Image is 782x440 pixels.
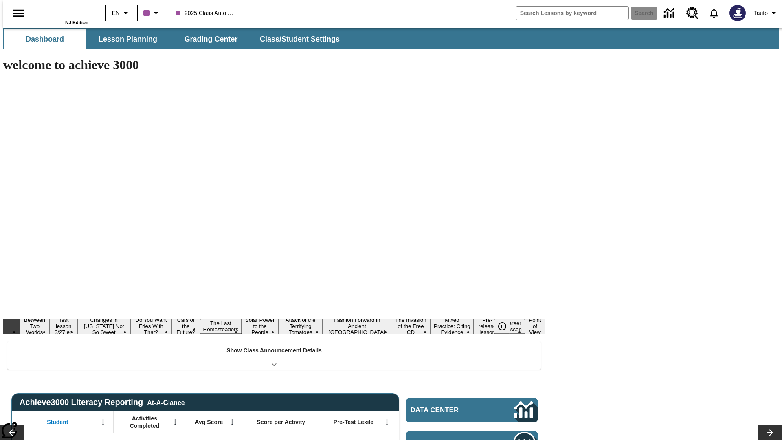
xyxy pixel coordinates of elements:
p: Show Class Announcement Details [226,346,322,355]
span: Class/Student Settings [260,35,340,44]
button: Slide 3 Changes in Hawaii Not So Sweet [77,316,130,337]
span: Lesson Planning [99,35,157,44]
input: search field [516,7,628,20]
span: Dashboard [26,35,64,44]
span: Activities Completed [118,415,171,429]
a: Notifications [703,2,725,24]
button: Slide 9 Fashion Forward in Ancient Rome [323,316,391,337]
button: Lesson Planning [87,29,169,49]
button: Dashboard [4,29,86,49]
a: Home [35,4,88,20]
span: EN [112,9,120,18]
button: Grading Center [170,29,252,49]
span: Achieve3000 Literacy Reporting [20,398,185,407]
span: Avg Score [195,418,223,426]
div: Show Class Announcement Details [7,341,541,370]
button: Open Menu [226,416,238,428]
button: Profile/Settings [751,6,782,20]
button: Class color is purple. Change class color [140,6,164,20]
a: Data Center [659,2,681,24]
button: Open side menu [7,1,31,25]
span: Score per Activity [257,418,305,426]
span: Student [47,418,68,426]
button: Slide 6 The Last Homesteaders [200,319,242,334]
button: Pause [494,319,510,334]
button: Slide 11 Mixed Practice: Citing Evidence [431,316,474,337]
h1: welcome to achieve 3000 [3,57,545,73]
div: SubNavbar [3,28,779,49]
span: Data Center [411,406,487,414]
div: Home [35,3,88,25]
div: At-A-Glance [147,398,185,407]
div: Pause [494,319,518,334]
button: Slide 5 Cars of the Future? [172,316,200,337]
button: Open Menu [381,416,393,428]
span: Pre-Test Lexile [334,418,374,426]
button: Select a new avatar [725,2,751,24]
button: Language: EN, Select a language [108,6,134,20]
button: Open Menu [169,416,181,428]
img: Avatar [729,5,746,21]
button: Slide 10 The Invasion of the Free CD [391,316,430,337]
button: Slide 12 Pre-release lesson [474,316,501,337]
button: Open Menu [97,416,109,428]
button: Lesson carousel, Next [758,425,782,440]
a: Resource Center, Will open in new tab [681,2,703,24]
span: Grading Center [184,35,237,44]
button: Slide 2 Test lesson 3/27 en [50,316,78,337]
button: Slide 14 Point of View [525,316,545,337]
span: NJ Edition [65,20,88,25]
span: 2025 Class Auto Grade 13 [176,9,237,18]
button: Slide 8 Attack of the Terrifying Tomatoes [278,316,323,337]
div: SubNavbar [3,29,347,49]
button: Slide 1 Between Two Worlds [20,316,50,337]
button: Slide 4 Do You Want Fries With That? [130,316,172,337]
span: Tauto [754,9,768,18]
button: Class/Student Settings [253,29,346,49]
a: Data Center [406,398,538,422]
button: Slide 7 Solar Power to the People [242,316,278,337]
